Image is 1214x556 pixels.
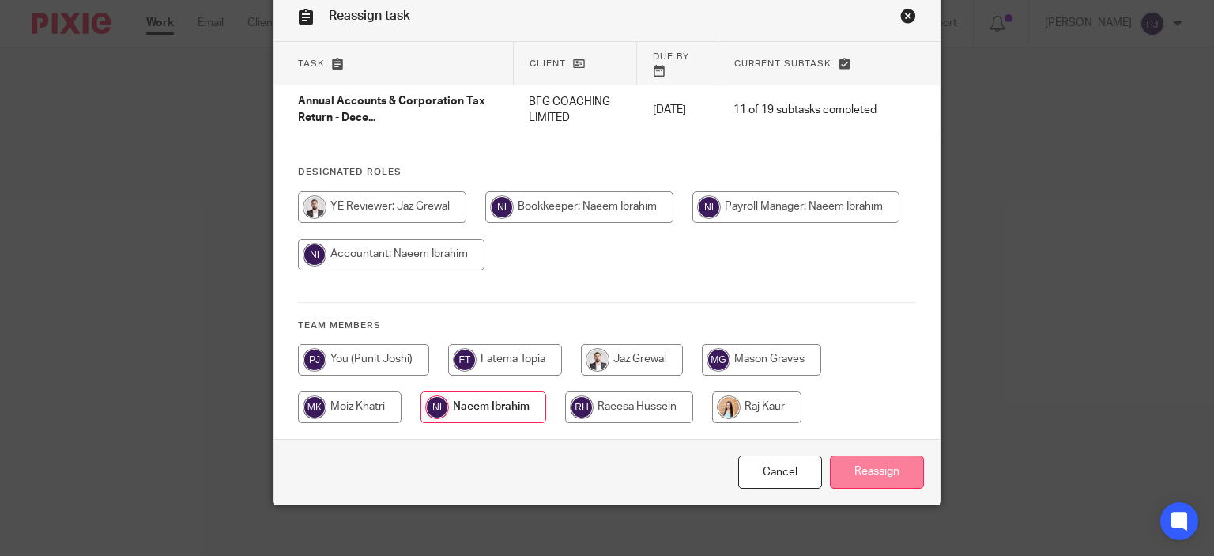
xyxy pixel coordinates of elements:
p: BFG COACHING LIMITED [529,94,621,127]
h4: Designated Roles [298,166,917,179]
span: Reassign task [329,9,410,22]
span: Annual Accounts & Corporation Tax Return - Dece... [298,96,485,124]
h4: Team members [298,320,917,332]
td: 11 of 19 subtasks completed [718,85,892,134]
input: Reassign [830,456,924,490]
span: Due by [653,52,689,61]
span: Task [298,59,325,68]
span: Client [530,59,566,68]
a: Close this dialog window [738,456,822,490]
span: Current subtask [734,59,831,68]
p: [DATE] [653,102,703,118]
a: Close this dialog window [900,8,916,29]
